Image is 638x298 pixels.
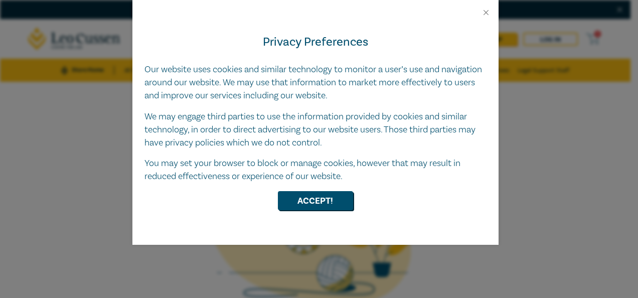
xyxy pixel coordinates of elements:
h4: Privacy Preferences [144,33,487,51]
p: You may set your browser to block or manage cookies, however that may result in reduced effective... [144,157,487,183]
p: We may engage third parties to use the information provided by cookies and similar technology, in... [144,110,487,150]
button: Accept! [278,191,353,210]
button: Close [482,8,491,17]
p: Our website uses cookies and similar technology to monitor a user’s use and navigation around our... [144,63,487,102]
